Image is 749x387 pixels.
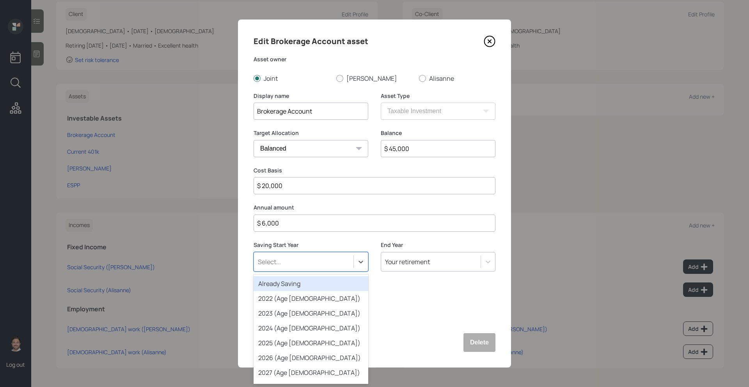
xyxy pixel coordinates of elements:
[254,204,495,211] label: Annual amount
[381,92,495,100] label: Asset Type
[254,74,330,83] label: Joint
[254,35,368,48] h4: Edit Brokerage Account asset
[254,291,368,306] div: 2022 (Age [DEMOGRAPHIC_DATA])
[254,167,495,174] label: Cost Basis
[254,350,368,365] div: 2026 (Age [DEMOGRAPHIC_DATA])
[381,241,495,249] label: End Year
[254,321,368,336] div: 2024 (Age [DEMOGRAPHIC_DATA])
[419,74,495,83] label: Alisanne
[254,241,368,249] label: Saving Start Year
[254,306,368,321] div: 2023 (Age [DEMOGRAPHIC_DATA])
[463,333,495,352] button: Delete
[258,257,281,266] div: Select...
[381,129,495,137] label: Balance
[385,257,430,266] div: Your retirement
[254,129,368,137] label: Target Allocation
[254,336,368,350] div: 2025 (Age [DEMOGRAPHIC_DATA])
[336,74,413,83] label: [PERSON_NAME]
[254,92,368,100] label: Display name
[254,55,495,63] label: Asset owner
[254,276,368,291] div: Already Saving
[254,365,368,380] div: 2027 (Age [DEMOGRAPHIC_DATA])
